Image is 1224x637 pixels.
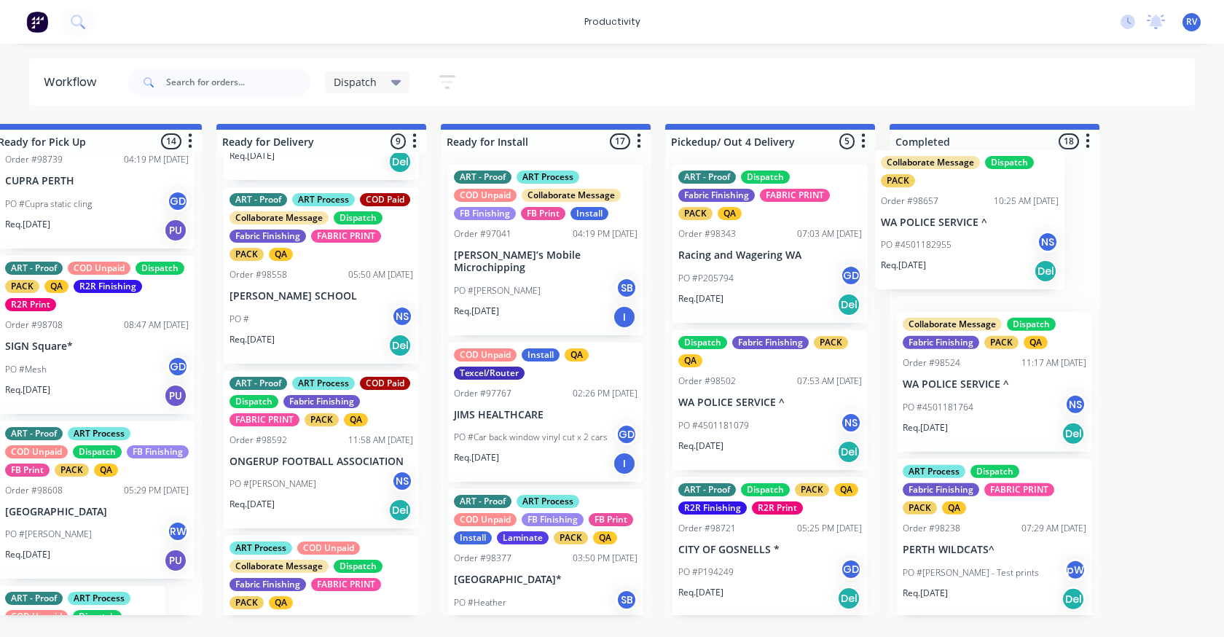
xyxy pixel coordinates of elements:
[26,11,48,33] img: Factory
[44,74,103,91] div: Workflow
[577,11,648,33] div: productivity
[334,74,377,90] span: Dispatch
[1186,15,1197,28] span: RV
[166,68,310,97] input: Search for orders...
